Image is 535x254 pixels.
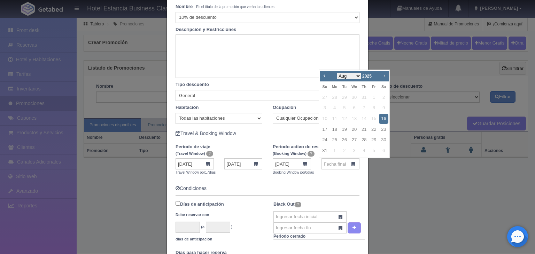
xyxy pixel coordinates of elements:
span: 10 [320,114,329,124]
span: 13 [350,114,359,124]
span: 30 [350,93,359,103]
span: 15 [369,114,378,124]
small: Debe reservar con [176,213,209,217]
span: Next [381,73,387,78]
span: 9 [379,103,388,113]
h5: Condiciones [176,186,359,191]
a: 16 [379,114,388,124]
input: Fecha inicial [176,158,214,169]
input: Ingresar fecha fin [273,222,347,233]
label: Ocupación [273,104,296,111]
a: 29 [369,135,378,145]
input: Fecha inicial [273,158,311,169]
span: 8 [369,103,378,113]
span: Wednesday [351,85,357,89]
span: 0 [305,170,307,174]
a: 18 [330,125,339,135]
th: Periodo cerrado [273,233,365,240]
span: 3 [350,146,359,156]
span: 1 [330,146,339,156]
small: días de anticipación [176,237,212,241]
span: Saturday [381,85,386,89]
span: 5 [340,103,349,113]
a: 17 [320,125,329,135]
small: (Booking Window) [273,151,307,156]
label: Periodo de viaje [170,144,267,157]
span: 1 [369,93,378,103]
input: Ingresar fecha inicial [273,211,347,222]
label: Habitación [176,104,199,111]
span: Thursday [362,85,366,89]
label: Periodo activo de reserva [267,144,365,157]
label: Black Out [273,199,301,209]
a: 24 [320,135,329,145]
span: 17 [205,170,209,174]
a: 27 [350,135,359,145]
label: Descripción y Restricciones [170,26,365,33]
span: 12 [340,114,349,124]
span: 2025 [362,74,372,79]
h5: Travel & Booking Window [176,131,359,136]
span: ? [308,151,315,157]
a: 20 [350,125,359,135]
span: 5 [369,146,378,156]
label: Tipo descuento [170,81,365,88]
span: 28 [330,93,339,103]
a: 23 [379,125,388,135]
span: 31 [359,93,369,103]
label: Días de anticipación [176,199,224,220]
span: 7 [359,103,369,113]
a: 21 [359,125,369,135]
a: 26 [340,135,349,145]
span: Prev [321,73,327,78]
input: Días de anticipación Debe reservar con [176,201,180,206]
span: Monday [332,85,338,89]
span: 14 [359,114,369,124]
a: 19 [340,125,349,135]
span: 11 [330,114,339,124]
a: 28 [359,135,369,145]
a: Prev [320,72,328,79]
span: ? [206,151,213,157]
span: Friday [372,85,376,89]
span: ? [295,202,302,207]
span: Sunday [323,85,327,89]
span: 2 [340,146,349,156]
span: Tuesday [342,85,347,89]
small: Booking Window por días [273,170,314,174]
a: Next [380,72,388,79]
span: 27 [320,93,329,103]
span: 29 [340,93,349,103]
small: Travel Window por días [176,170,216,174]
span: 3 [320,103,329,113]
input: Fecha final [224,158,263,169]
small: (Travel Window) [176,151,205,156]
small: Es el título de la promoción que verán tus clientes [196,5,274,9]
span: 2 [379,93,388,103]
a: 25 [330,135,339,145]
small: (a [201,225,204,229]
label: Nombre [176,3,193,10]
a: 22 [369,125,378,135]
a: 31 [320,146,329,156]
span: 6 [379,146,388,156]
small: ) [231,225,233,229]
span: 6 [350,103,359,113]
a: 30 [379,135,388,145]
span: 4 [359,146,369,156]
span: 4 [330,103,339,113]
input: Fecha final [321,158,360,169]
